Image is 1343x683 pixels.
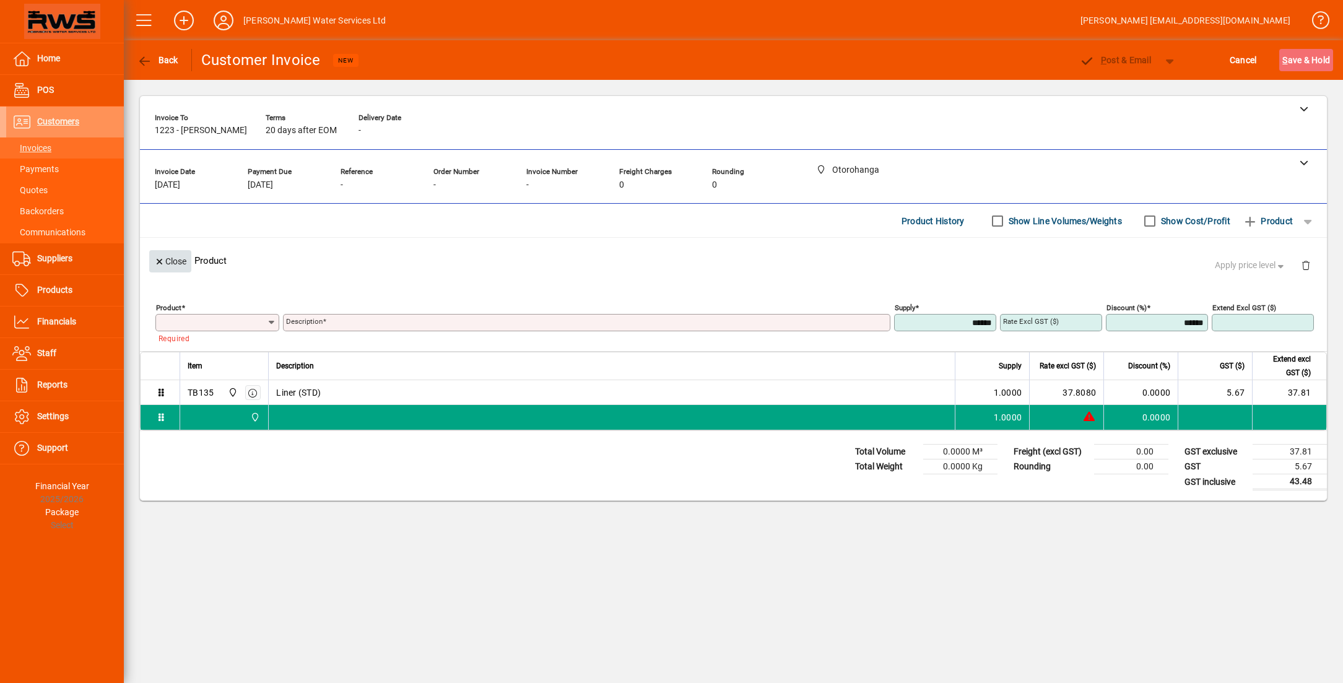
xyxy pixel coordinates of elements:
td: 5.67 [1253,459,1327,474]
span: 0 [712,180,717,190]
a: Knowledge Base [1303,2,1328,43]
a: Communications [6,222,124,243]
mat-error: Required [159,331,269,344]
a: Invoices [6,137,124,159]
a: Backorders [6,201,124,222]
td: 0.0000 M³ [923,445,997,459]
button: Delete [1291,250,1321,280]
td: 43.48 [1253,474,1327,490]
span: Apply price level [1215,259,1287,272]
div: Product [140,238,1327,283]
button: Save & Hold [1279,49,1333,71]
td: Rounding [1007,459,1094,474]
mat-label: Rate excl GST ($) [1003,317,1059,326]
a: POS [6,75,124,106]
td: 0.00 [1094,459,1168,474]
span: 1223 - [PERSON_NAME] [155,126,247,136]
td: 5.67 [1178,380,1252,405]
div: [PERSON_NAME] Water Services Ltd [243,11,386,30]
span: Product History [902,211,965,231]
span: Discount (%) [1128,359,1170,373]
a: Reports [6,370,124,401]
app-page-header-button: Delete [1291,259,1321,271]
span: Payments [12,164,59,174]
span: GST ($) [1220,359,1245,373]
span: Description [276,359,314,373]
span: Invoices [12,143,51,153]
mat-label: Product [156,303,181,312]
button: Apply price level [1210,254,1292,277]
span: Communications [12,227,85,237]
span: Support [37,443,68,453]
a: Suppliers [6,243,124,274]
button: Cancel [1227,49,1260,71]
button: Back [134,49,181,71]
a: Quotes [6,180,124,201]
app-page-header-button: Back [124,49,192,71]
span: Rate excl GST ($) [1040,359,1096,373]
a: Home [6,43,124,74]
span: - [526,180,529,190]
td: 37.81 [1253,445,1327,459]
td: GST [1178,459,1253,474]
span: NEW [338,56,354,64]
mat-label: Supply [895,303,915,312]
div: TB135 [188,386,214,399]
mat-label: Extend excl GST ($) [1212,303,1276,312]
app-page-header-button: Close [146,255,194,266]
div: [PERSON_NAME] [EMAIL_ADDRESS][DOMAIN_NAME] [1080,11,1290,30]
span: [DATE] [155,180,180,190]
span: Close [154,251,186,272]
mat-label: Description [286,317,323,326]
span: Financial Year [35,481,89,491]
span: Financials [37,316,76,326]
span: - [433,180,436,190]
span: Settings [37,411,69,421]
td: 0.0000 [1103,380,1178,405]
span: ave & Hold [1282,50,1330,70]
span: 0 [619,180,624,190]
button: Product History [897,210,970,232]
td: Total Weight [849,459,923,474]
span: Otorohanga [247,411,261,424]
span: ost & Email [1079,55,1151,65]
td: 0.0000 Kg [923,459,997,474]
td: 0.00 [1094,445,1168,459]
a: Support [6,433,124,464]
button: Add [164,9,204,32]
td: 0.0000 [1103,405,1178,430]
span: Cancel [1230,50,1257,70]
td: 37.81 [1252,380,1326,405]
td: Total Volume [849,445,923,459]
span: S [1282,55,1287,65]
span: Home [37,53,60,63]
span: Staff [37,348,56,358]
span: Supply [999,359,1022,373]
span: Liner (STD) [276,386,321,399]
span: Back [137,55,178,65]
td: GST inclusive [1178,474,1253,490]
td: Freight (excl GST) [1007,445,1094,459]
button: Post & Email [1073,49,1157,71]
span: Products [37,285,72,295]
span: Reports [37,380,67,389]
td: GST exclusive [1178,445,1253,459]
span: 1.0000 [994,411,1022,424]
span: Customers [37,116,79,126]
label: Show Line Volumes/Weights [1006,215,1122,227]
span: - [341,180,343,190]
span: - [359,126,361,136]
button: Profile [204,9,243,32]
span: P [1101,55,1106,65]
span: Otorohanga [225,386,239,399]
span: Extend excl GST ($) [1260,352,1311,380]
span: POS [37,85,54,95]
div: Customer Invoice [201,50,321,70]
span: Backorders [12,206,64,216]
span: [DATE] [248,180,273,190]
label: Show Cost/Profit [1158,215,1230,227]
a: Products [6,275,124,306]
a: Staff [6,338,124,369]
mat-label: Discount (%) [1106,303,1147,312]
span: 1.0000 [994,386,1022,399]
